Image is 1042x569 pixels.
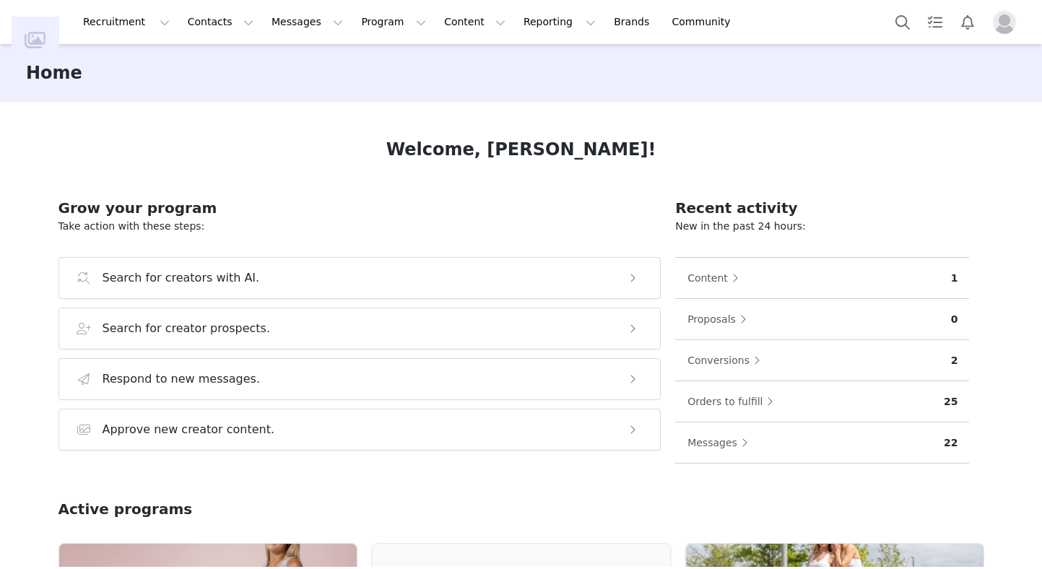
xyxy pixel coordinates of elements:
button: Content [435,6,514,38]
img: placeholder-profile.jpg [993,11,1016,34]
button: Program [352,6,435,38]
button: Conversions [687,349,768,372]
a: Brands [605,6,662,38]
button: Proposals [687,308,754,331]
h1: Welcome, [PERSON_NAME]! [386,136,656,162]
h2: Grow your program [58,197,661,219]
button: Messages [687,431,755,454]
button: Content [687,266,746,290]
button: Recruitment [74,6,178,38]
button: Profile [984,11,1030,34]
p: 22 [944,435,958,451]
h3: Home [26,60,82,86]
h3: Search for creators with AI. [103,269,260,287]
button: Approve new creator content. [58,409,661,451]
button: Notifications [952,6,984,38]
h3: Respond to new messages. [103,370,261,388]
button: Search for creators with AI. [58,257,661,299]
h2: Active programs [58,498,193,520]
p: 1 [951,271,958,286]
p: New in the past 24 hours: [675,219,969,234]
a: Tasks [919,6,951,38]
p: Take action with these steps: [58,219,661,234]
button: Reporting [515,6,604,38]
h3: Approve new creator content. [103,421,275,438]
h2: Recent activity [675,197,969,219]
button: Messages [263,6,352,38]
p: 25 [944,394,958,409]
button: Orders to fulfill [687,390,781,413]
p: 2 [951,353,958,368]
button: Search [887,6,919,38]
h3: Search for creator prospects. [103,320,271,337]
button: Respond to new messages. [58,358,661,400]
button: Contacts [179,6,262,38]
button: Search for creator prospects. [58,308,661,349]
p: 0 [951,312,958,327]
a: Community [664,6,746,38]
